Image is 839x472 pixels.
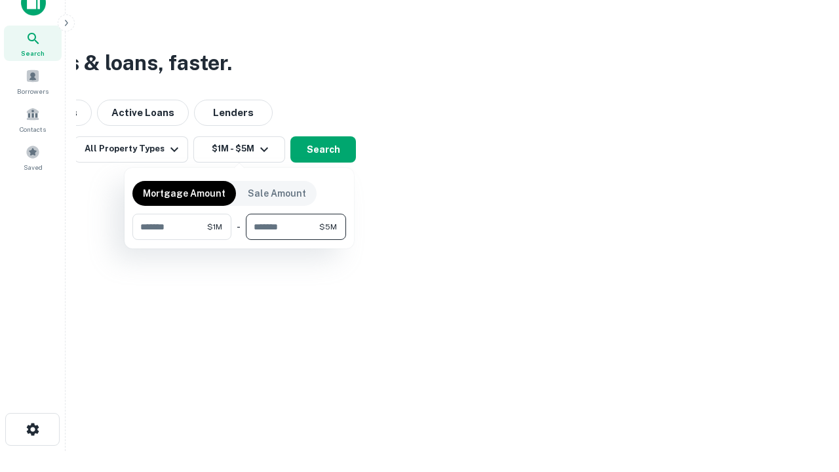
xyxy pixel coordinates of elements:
[248,186,306,201] p: Sale Amount
[319,221,337,233] span: $5M
[773,367,839,430] iframe: Chat Widget
[143,186,225,201] p: Mortgage Amount
[207,221,222,233] span: $1M
[237,214,241,240] div: -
